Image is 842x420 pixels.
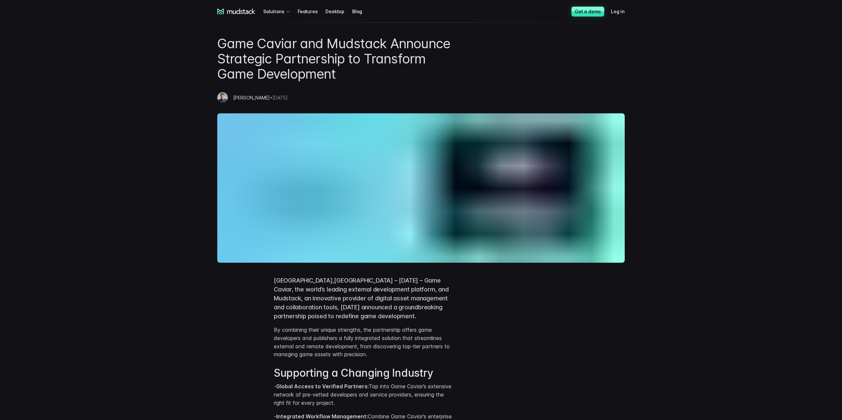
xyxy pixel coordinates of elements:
p: - Tap into Game Caviar’s extensive network of pre-vetted developers and service providers, ensuri... [274,382,456,407]
a: mudstack logo [217,9,255,15]
a: Get a demo [571,7,604,17]
strong: Global Access to Verified Partners: [276,383,369,390]
a: Blog [352,5,370,18]
h2: Supporting a Changing Industry [274,366,456,380]
a: Desktop [325,5,352,18]
span: • [DATE] [270,95,288,100]
span: [PERSON_NAME] [233,95,270,100]
h1: Game Caviar and Mudstack Announce Strategic Partnership to Transform Game Development [217,36,456,82]
p: By combining their unique strengths, the partnership offers game developers and publishers a full... [274,326,456,359]
a: Features [298,5,325,18]
strong: Integrated Workflow Management: [276,413,368,420]
p: [GEOGRAPHIC_DATA],[GEOGRAPHIC_DATA] – [DATE] – Game Caviar, the world’s leading external developm... [274,276,456,321]
div: Solutions [263,5,292,18]
a: Log in [611,5,633,18]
